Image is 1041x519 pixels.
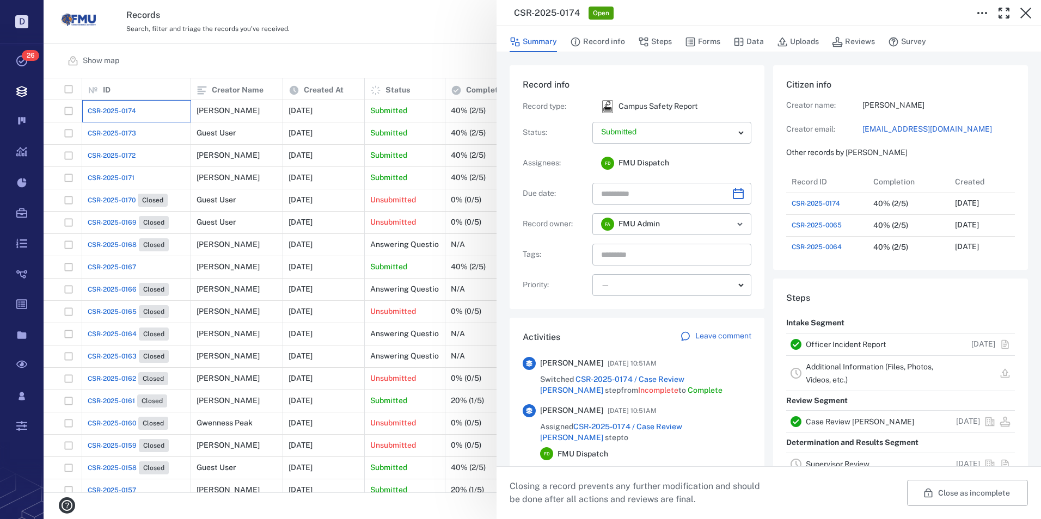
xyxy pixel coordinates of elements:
div: 40% (2/5) [873,221,908,230]
button: Reviews [832,32,875,52]
a: CSR-2025-0065 [792,220,842,230]
p: Priority : [523,280,588,291]
button: Close as incomplete [907,480,1028,506]
p: Closing a record prevents any further modification and should be done after all actions and revie... [510,480,769,506]
div: F A [601,218,614,231]
button: Toggle to Edit Boxes [971,2,993,24]
p: Leave comment [695,331,751,342]
button: Forms [685,32,720,52]
span: 26 [22,50,39,61]
a: [EMAIL_ADDRESS][DOMAIN_NAME] [862,124,1015,135]
span: Open [591,9,611,18]
p: Assignees : [523,158,588,169]
span: FMU Dispatch [619,158,669,169]
span: Incomplete [638,386,678,394]
div: Record infoRecord type:icon Campus Safety ReportCampus Safety ReportStatus:Assignees:FDFMU Dispat... [510,65,764,318]
p: Record type : [523,101,588,112]
button: Survey [888,32,926,52]
img: icon Campus Safety Report [601,100,614,113]
div: 40% (2/5) [873,200,908,208]
button: Close [1015,2,1037,24]
a: CSR-2025-0174 / Case Review [PERSON_NAME] [540,375,684,394]
p: Creator email: [786,124,862,135]
button: Choose date [727,183,749,205]
p: Determination and Results Segment [786,433,918,453]
p: Intake Segment [786,313,844,333]
div: Created [950,171,1031,193]
span: Complete [688,386,722,394]
div: Created [955,166,984,197]
p: Submitted [601,127,734,138]
span: FMU Dispatch [558,449,608,460]
span: [PERSON_NAME] [540,405,603,416]
span: [PERSON_NAME] [540,358,603,369]
h6: Record info [523,78,751,91]
div: 40% (2/5) [873,243,908,251]
p: [DATE] [971,339,995,350]
a: CSR-2025-0174 / Case Review [PERSON_NAME] [540,422,682,442]
div: Completion [868,171,950,193]
p: D [15,15,28,28]
p: [DATE] [955,198,979,209]
a: Supervisor Review [806,460,869,468]
div: Citizen infoCreator name:[PERSON_NAME]Creator email:[EMAIL_ADDRESS][DOMAIN_NAME]Other records by ... [773,65,1028,279]
h3: CSR-2025-0174 [514,7,580,20]
a: Case Review [PERSON_NAME] [806,417,914,426]
h6: Steps [786,292,1015,305]
p: Tags : [523,249,588,260]
button: Steps [638,32,672,52]
button: Toggle Fullscreen [993,2,1015,24]
a: Additional Information (Files, Photos, Videos, etc.) [806,362,933,384]
p: Campus Safety Report [619,101,697,112]
p: [DATE] [956,416,980,427]
div: Record ID [792,166,827,197]
p: [DATE] [955,220,979,231]
p: Review Segment [786,391,848,411]
p: [DATE] [956,459,980,469]
span: [DATE] 10:51AM [608,357,657,370]
h6: Citizen info [786,78,1015,91]
a: CSR-2025-0064 [792,242,842,252]
p: Status : [523,127,588,138]
span: FMU Admin [619,219,660,230]
div: Record ID [786,171,868,193]
button: Record info [570,32,625,52]
p: Due date : [523,188,588,199]
p: [DATE] [955,242,979,252]
div: Completion [873,166,915,197]
p: Record owner : [523,219,588,230]
button: Data [733,32,764,52]
div: — [601,279,734,292]
button: Uploads [777,32,819,52]
a: CSR-2025-0174 [792,199,840,208]
div: F D [601,157,614,170]
div: Campus Safety Report [601,100,614,113]
span: Assigned step to [540,422,751,443]
a: Leave comment [680,331,751,344]
p: Other records by [PERSON_NAME] [786,147,1015,158]
p: Creator name: [786,100,862,111]
button: Summary [510,32,557,52]
h6: Activities [523,331,560,344]
span: Help [25,8,47,17]
a: Officer Incident Report [806,340,886,349]
span: [DATE] 10:51AM [608,404,657,417]
button: Open [732,217,748,232]
div: F D [540,447,553,460]
p: [PERSON_NAME] [862,100,1015,111]
span: Switched step from to [540,374,751,396]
